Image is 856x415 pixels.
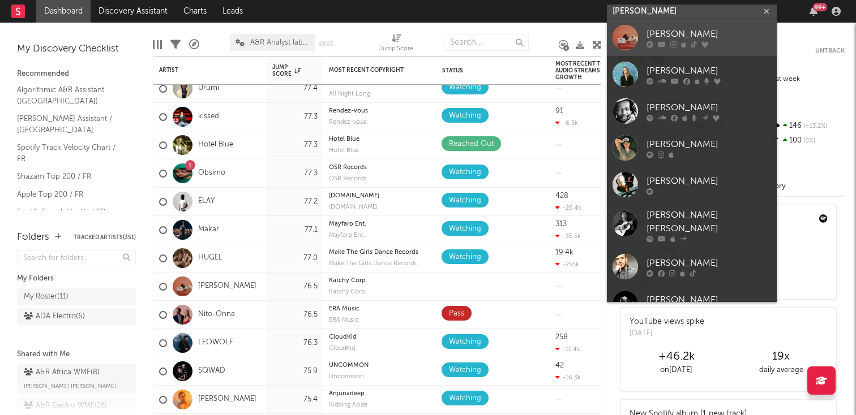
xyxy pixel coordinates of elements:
[272,139,318,152] div: 77.3
[802,138,815,144] span: 0 %
[647,137,771,151] div: [PERSON_NAME]
[329,334,431,340] div: CloudKid
[329,165,431,171] div: OSR Records
[329,374,431,380] div: Uncommon
[24,310,85,323] div: ADA Electro ( 6 )
[449,222,481,236] div: Watching
[329,261,431,267] div: Make The Girls Dance Records
[198,282,256,291] a: [PERSON_NAME]
[198,310,235,319] a: Nito-Onna
[329,289,431,295] div: label: Katchy Corp
[647,64,771,77] div: [PERSON_NAME]
[329,232,431,239] div: Mayfaro Ent.
[607,19,777,56] a: [PERSON_NAME]
[329,221,431,227] div: Mayfaro Ent.
[449,109,481,123] div: Watching
[159,67,244,74] div: Artist
[729,364,833,377] div: daily average
[647,209,771,236] div: [PERSON_NAME] [PERSON_NAME]
[17,308,136,325] a: ADA Electro(6)
[555,374,581,381] div: -16.3k
[329,108,431,114] div: copyright: Rendez-vous
[198,395,256,404] a: [PERSON_NAME]
[815,45,845,57] button: Untrack
[272,167,318,180] div: 77.3
[607,166,777,203] a: [PERSON_NAME]
[329,221,431,227] div: copyright: Mayfaro Ent.
[329,317,431,323] div: ERA Music
[17,42,136,56] div: My Discovery Checklist
[329,91,431,97] div: label: All Night Long
[329,402,431,408] div: label: Kidding Aside
[329,362,431,369] div: UNCOMMON
[198,140,233,150] a: Hotel Blue
[449,194,481,207] div: Watching
[329,204,431,210] div: label: LBF.MUSIC
[555,345,580,353] div: -11.4k
[555,192,568,200] div: 428
[17,113,125,136] a: [PERSON_NAME] Assistant / [GEOGRAPHIC_DATA]
[329,249,431,256] div: copyright: Make The Girls Dance Records
[272,252,318,265] div: 77.0
[17,288,136,305] a: My Roster(11)
[17,84,125,107] a: Algorithmic A&R Assistant ([GEOGRAPHIC_DATA])
[17,206,125,218] a: Spotify Search Virality / FR
[17,188,125,201] a: Apple Top 200 / FR
[449,307,464,321] div: Pass
[329,136,431,142] div: copyright: Hotel Blue
[444,34,529,51] input: Search...
[449,166,481,179] div: Watching
[329,391,431,397] div: Anjunadeep
[624,364,729,377] div: on [DATE]
[198,168,225,178] a: Obsimo
[555,249,573,256] div: 19.4k
[329,391,431,397] div: copyright: Anjunadeep
[329,374,431,380] div: label: Uncommon
[630,316,704,328] div: YouTube views spike
[624,350,729,364] div: +46.2k
[329,249,431,256] div: Make The Girls Dance Records
[329,148,431,154] div: label: Hotel Blue
[198,84,219,93] a: Urumi
[329,261,431,267] div: label: Make The Girls Dance Records
[17,348,136,361] div: Shared with Me
[272,195,318,209] div: 77.2
[555,261,579,268] div: -255k
[329,402,431,408] div: Kidding Aside
[647,293,771,306] div: [PERSON_NAME]
[24,290,69,304] div: My Roster ( 11 )
[607,248,777,285] a: [PERSON_NAME]
[272,223,318,237] div: 77.1
[329,204,431,210] div: [DOMAIN_NAME]
[17,141,125,165] a: Spotify Track Velocity Chart / FR
[329,362,431,369] div: copyright: UNCOMMON
[647,27,771,41] div: [PERSON_NAME]
[379,28,413,61] div: Jump Score
[555,221,567,228] div: 313
[449,364,481,377] div: Watching
[810,7,818,16] button: 99+
[802,123,827,129] span: +13.2 %
[607,129,777,166] a: [PERSON_NAME]
[555,107,563,115] div: 91
[647,256,771,270] div: [PERSON_NAME]
[272,280,318,293] div: 76.5
[329,108,431,114] div: Rendez-vous
[170,28,181,61] div: Filters
[329,278,431,284] div: Katchy Corp
[17,67,136,81] div: Recommended
[329,165,431,171] div: copyright: OSR Records
[272,64,301,77] div: Jump Score
[647,174,771,188] div: [PERSON_NAME]
[17,364,136,395] a: A&R Africa WMF(8)[PERSON_NAME] [PERSON_NAME]
[198,253,222,263] a: HUGEL
[329,232,431,239] div: label: Mayfaro Ent.
[329,317,431,323] div: label: ERA Music
[329,193,431,199] div: copyright: LBF.MUSIC
[189,28,199,61] div: A&R Pipeline
[198,338,233,348] a: LEOWOLF
[329,91,431,97] div: All Night Long
[24,379,116,393] span: [PERSON_NAME] [PERSON_NAME]
[769,119,845,133] div: 146
[329,119,431,126] div: Rendez-vous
